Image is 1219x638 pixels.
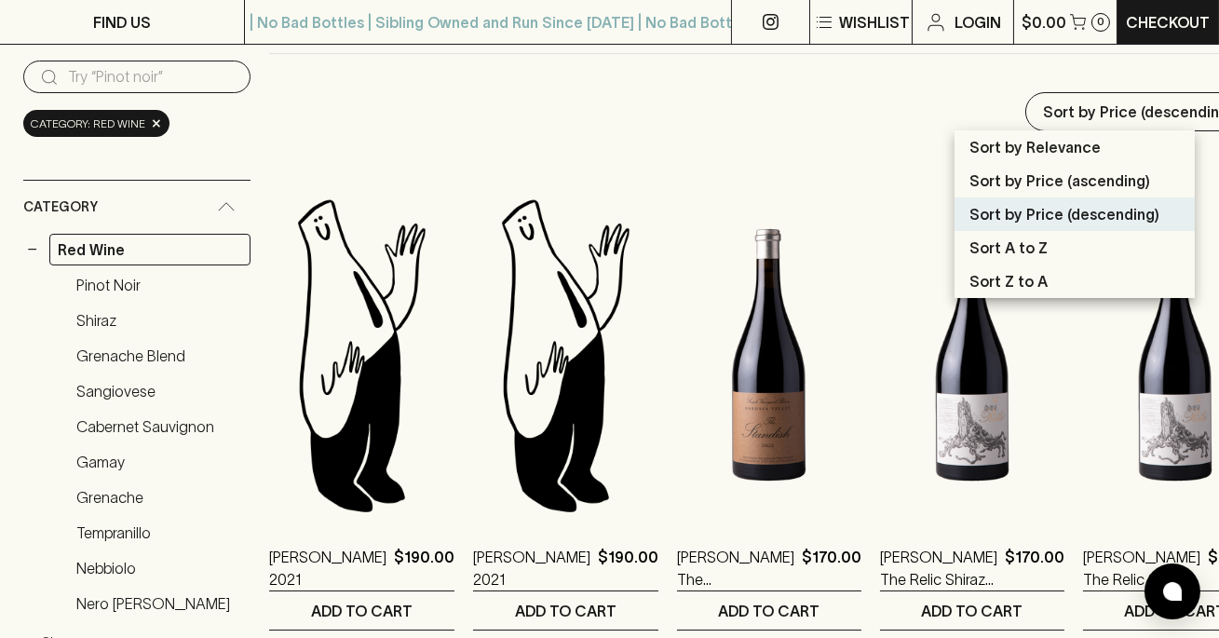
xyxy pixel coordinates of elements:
p: Sort by Relevance [969,136,1101,158]
img: bubble-icon [1163,582,1182,601]
p: Sort by Price (ascending) [969,170,1150,192]
p: Sort Z to A [969,270,1048,292]
p: Sort by Price (descending) [969,203,1159,225]
p: Sort A to Z [969,237,1048,259]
